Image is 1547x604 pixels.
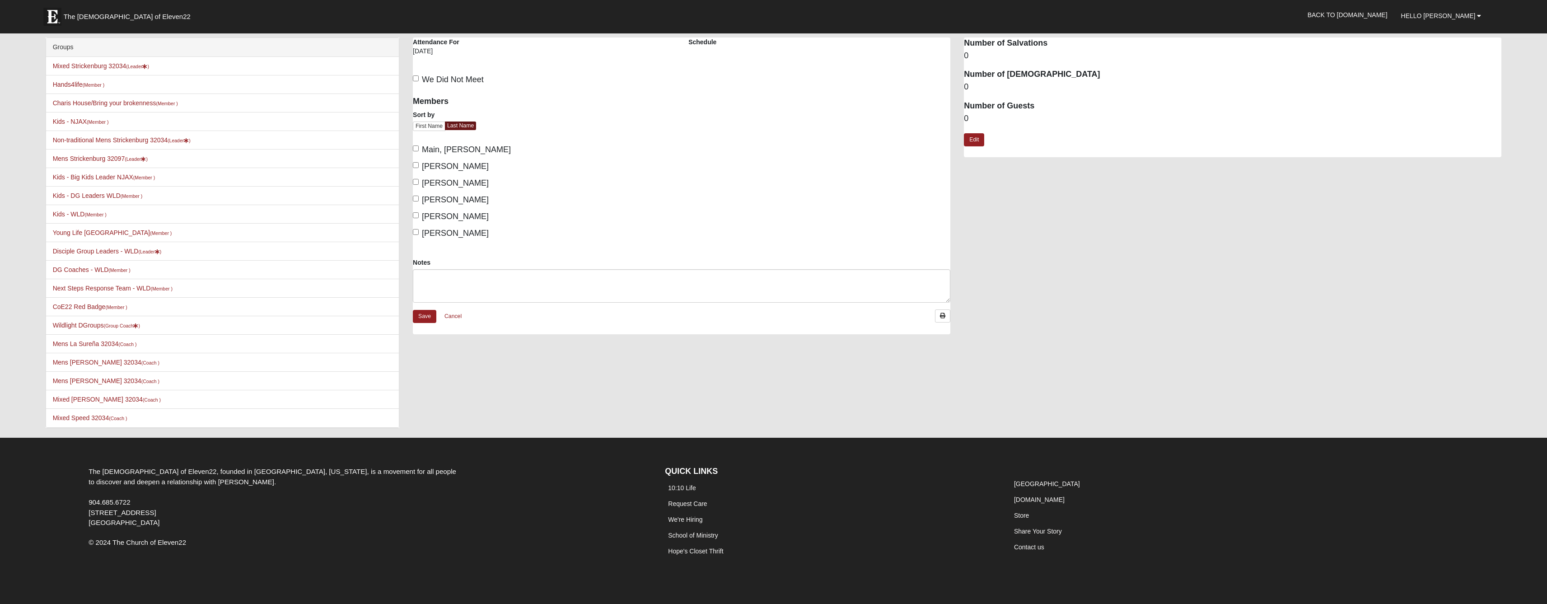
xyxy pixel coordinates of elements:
[84,212,106,217] small: (Member )
[53,155,148,162] a: Mens Strickenburg 32097(Leader)
[964,37,1501,49] dt: Number of Salvations
[964,113,1501,125] dd: 0
[964,50,1501,62] dd: 0
[53,136,191,144] a: Non-traditional Mens Strickenburg 32034(Leader)
[53,248,162,255] a: Disciple Group Leaders - WLD(Leader)
[53,414,127,421] a: Mixed Speed 32034(Coach )
[43,8,61,26] img: Eleven22 logo
[46,38,399,57] div: Groups
[53,62,149,70] a: Mixed Strickenburg 32034(Leader)
[422,229,489,238] span: [PERSON_NAME]
[422,212,489,221] span: [PERSON_NAME]
[89,538,186,546] span: © 2024 The Church of Eleven22
[138,249,161,254] small: (Leader )
[83,82,104,88] small: (Member )
[53,266,131,273] a: DG Coaches - WLD(Member )
[53,99,178,107] a: Charis House/Bring your brokenness(Member )
[53,229,172,236] a: Young Life [GEOGRAPHIC_DATA](Member )
[89,519,159,526] span: [GEOGRAPHIC_DATA]
[125,156,148,162] small: (Leader )
[53,359,159,366] a: Mens [PERSON_NAME] 32034(Coach )
[668,532,718,539] a: School of Ministry
[1014,480,1080,487] a: [GEOGRAPHIC_DATA]
[668,500,707,507] a: Request Care
[668,548,723,555] a: Hope's Closet Thrift
[413,162,419,168] input: [PERSON_NAME]
[53,81,105,88] a: Hands4life(Member )
[53,173,155,181] a: Kids - Big Kids Leader NJAX(Member )
[126,64,149,69] small: (Leader )
[53,377,159,384] a: Mens [PERSON_NAME] 32034(Coach )
[422,178,489,187] span: [PERSON_NAME]
[53,285,173,292] a: Next Steps Response Team - WLD(Member )
[935,309,950,323] a: Print Attendance Roster
[150,230,172,236] small: (Member )
[413,97,675,107] h4: Members
[118,342,136,347] small: (Coach )
[103,323,140,328] small: (Group Coach )
[121,193,142,199] small: (Member )
[53,322,140,329] a: Wildlight DGroups(Group Coach)
[105,304,127,310] small: (Member )
[413,145,419,151] input: Main, [PERSON_NAME]
[964,69,1501,80] dt: Number of [DEMOGRAPHIC_DATA]
[1014,496,1065,503] a: [DOMAIN_NAME]
[1301,4,1394,26] a: Back to [DOMAIN_NAME]
[413,212,419,218] input: [PERSON_NAME]
[156,101,178,106] small: (Member )
[39,3,220,26] a: The [DEMOGRAPHIC_DATA] of Eleven22
[1014,528,1062,535] a: Share Your Story
[413,229,419,235] input: [PERSON_NAME]
[422,162,489,171] span: [PERSON_NAME]
[64,12,191,21] span: The [DEMOGRAPHIC_DATA] of Eleven22
[413,179,419,185] input: [PERSON_NAME]
[413,196,419,201] input: [PERSON_NAME]
[1401,12,1476,19] span: Hello [PERSON_NAME]
[53,192,143,199] a: Kids - DG Leaders WLD(Member )
[53,396,161,403] a: Mixed [PERSON_NAME] 32034(Coach )
[688,37,716,47] label: Schedule
[964,100,1501,112] dt: Number of Guests
[413,37,459,47] label: Attendance For
[133,175,155,180] small: (Member )
[439,309,467,323] a: Cancel
[422,75,484,84] span: We Did Not Meet
[964,133,984,146] a: Edit
[53,303,127,310] a: CoE22 Red Badge(Member )
[668,484,696,492] a: 10:10 Life
[87,119,108,125] small: (Member )
[413,75,419,81] input: We Did Not Meet
[168,138,191,143] small: (Leader )
[1014,512,1029,519] a: Store
[413,110,435,119] label: Sort by
[413,47,537,62] div: [DATE]
[422,145,511,154] span: Main, [PERSON_NAME]
[82,467,466,528] div: The [DEMOGRAPHIC_DATA] of Eleven22, founded in [GEOGRAPHIC_DATA], [US_STATE], is a movement for a...
[143,397,161,403] small: (Coach )
[1014,543,1044,551] a: Contact us
[141,379,159,384] small: (Coach )
[141,360,159,365] small: (Coach )
[413,122,445,131] a: First Name
[1394,5,1488,27] a: Hello [PERSON_NAME]
[413,310,436,323] a: Save
[668,516,702,523] a: We're Hiring
[109,416,127,421] small: (Coach )
[53,118,109,125] a: Kids - NJAX(Member )
[53,211,107,218] a: Kids - WLD(Member )
[413,258,430,267] label: Notes
[150,286,172,291] small: (Member )
[964,81,1501,93] dd: 0
[53,340,137,347] a: Mens La Sureña 32034(Coach )
[445,122,476,130] a: Last Name
[665,467,997,477] h4: QUICK LINKS
[422,195,489,204] span: [PERSON_NAME]
[108,267,130,273] small: (Member )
